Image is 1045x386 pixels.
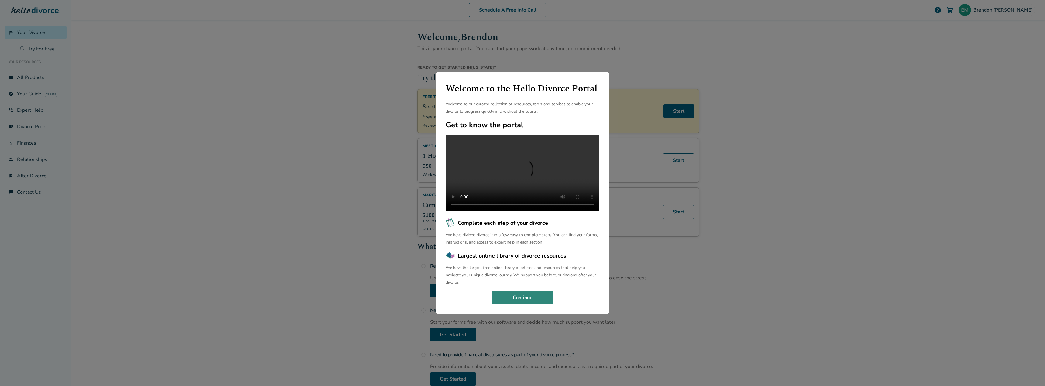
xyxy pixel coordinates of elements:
img: Complete each step of your divorce [446,218,455,228]
button: Continue [492,291,553,304]
h1: Welcome to the Hello Divorce Portal [446,82,599,96]
p: Welcome to our curated collection of resources, tools and services to enable your divorce to prog... [446,101,599,115]
span: Largest online library of divorce resources [458,252,566,260]
span: Complete each step of your divorce [458,219,548,227]
p: We have the largest free online library of articles and resources that help you navigate your uni... [446,264,599,286]
iframe: Chat Widget [1015,357,1045,386]
img: Largest online library of divorce resources [446,251,455,261]
h2: Get to know the portal [446,120,599,130]
p: We have divided divorce into a few easy to complete steps. You can find your forms, instructions,... [446,231,599,246]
